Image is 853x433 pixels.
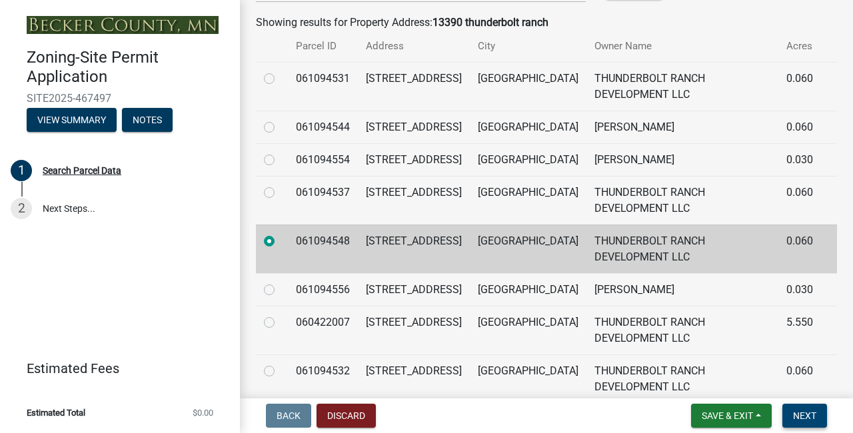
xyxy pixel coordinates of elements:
td: [STREET_ADDRESS] [358,111,470,143]
wm-modal-confirm: Notes [122,115,173,126]
div: 2 [11,198,32,219]
th: Address [358,31,470,62]
td: [GEOGRAPHIC_DATA] [470,143,586,176]
td: [GEOGRAPHIC_DATA] [470,306,586,354]
button: Next [782,404,827,428]
button: Discard [317,404,376,428]
td: [STREET_ADDRESS] [358,176,470,224]
th: Parcel ID [288,31,358,62]
td: [STREET_ADDRESS] [358,224,470,273]
td: 0.060 [778,224,821,273]
span: $0.00 [193,408,213,417]
td: THUNDERBOLT RANCH DEVELOPMENT LLC [586,176,778,224]
button: Notes [122,108,173,132]
td: 5.550 [778,306,821,354]
div: Search Parcel Data [43,166,121,175]
td: [GEOGRAPHIC_DATA] [470,111,586,143]
td: THUNDERBOLT RANCH DEVELOPMENT LLC [586,306,778,354]
td: [PERSON_NAME] [586,111,778,143]
span: Next [793,410,816,421]
td: 0.030 [778,143,821,176]
span: Save & Exit [702,410,753,421]
td: [GEOGRAPHIC_DATA] [470,224,586,273]
td: 0.060 [778,176,821,224]
span: Estimated Total [27,408,85,417]
td: 0.060 [778,62,821,111]
td: 0.030 [778,273,821,306]
td: THUNDERBOLT RANCH DEVELOPMENT LLC [586,62,778,111]
img: Becker County, Minnesota [27,16,219,34]
td: 061094532 [288,354,358,403]
td: [STREET_ADDRESS] [358,354,470,403]
th: Owner Name [586,31,778,62]
span: Back [277,410,301,421]
td: [STREET_ADDRESS] [358,62,470,111]
td: [PERSON_NAME] [586,273,778,306]
td: [GEOGRAPHIC_DATA] [470,354,586,403]
td: 061094554 [288,143,358,176]
button: Back [266,404,311,428]
td: 0.060 [778,354,821,403]
button: View Summary [27,108,117,132]
a: Estimated Fees [11,355,219,382]
td: [STREET_ADDRESS] [358,273,470,306]
td: [GEOGRAPHIC_DATA] [470,273,586,306]
td: 061094548 [288,224,358,273]
td: 0.060 [778,111,821,143]
td: [GEOGRAPHIC_DATA] [470,62,586,111]
td: 060422007 [288,306,358,354]
span: SITE2025-467497 [27,92,213,105]
td: [PERSON_NAME] [586,143,778,176]
div: Showing results for Property Address: [256,15,837,31]
td: 061094556 [288,273,358,306]
td: [GEOGRAPHIC_DATA] [470,176,586,224]
td: [STREET_ADDRESS] [358,306,470,354]
wm-modal-confirm: Summary [27,115,117,126]
td: [STREET_ADDRESS] [358,143,470,176]
td: THUNDERBOLT RANCH DEVELOPMENT LLC [586,224,778,273]
button: Save & Exit [691,404,772,428]
h4: Zoning-Site Permit Application [27,48,229,87]
th: City [470,31,586,62]
strong: 13390 thunderbolt ranch [432,16,548,29]
td: 061094537 [288,176,358,224]
td: THUNDERBOLT RANCH DEVELOPMENT LLC [586,354,778,403]
td: 061094531 [288,62,358,111]
th: Acres [778,31,821,62]
div: 1 [11,160,32,181]
td: 061094544 [288,111,358,143]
